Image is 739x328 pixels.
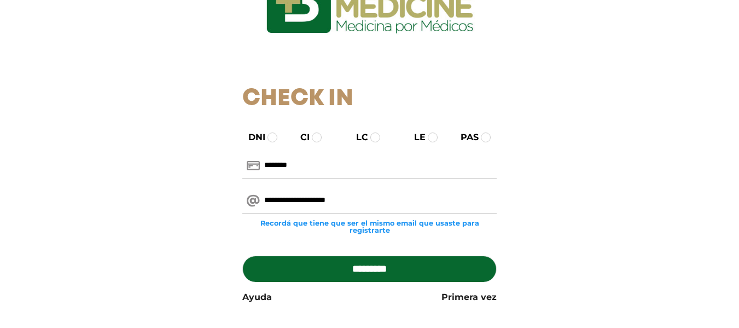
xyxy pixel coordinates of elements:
label: PAS [451,131,479,144]
h1: Check In [242,85,497,113]
label: LC [346,131,368,144]
a: Primera vez [441,291,497,304]
small: Recordá que tiene que ser el mismo email que usaste para registrarte [242,220,497,234]
label: DNI [238,131,265,144]
a: Ayuda [242,291,272,304]
label: LE [404,131,426,144]
label: CI [290,131,310,144]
